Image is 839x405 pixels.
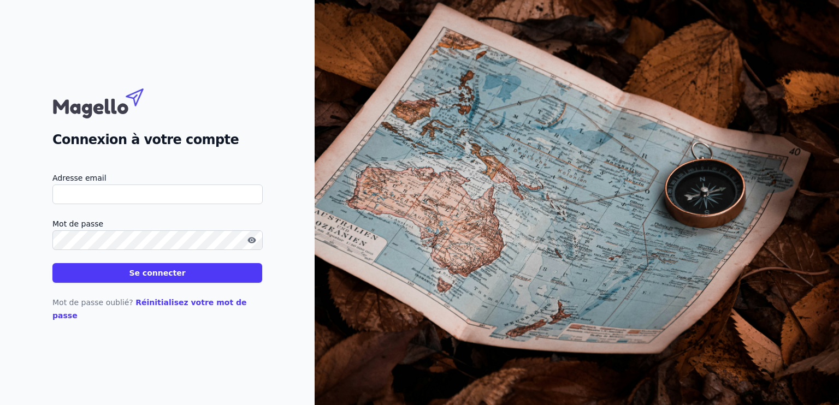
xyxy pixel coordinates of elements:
img: Magello [52,83,167,121]
label: Adresse email [52,171,262,184]
p: Mot de passe oublié? [52,296,262,322]
h2: Connexion à votre compte [52,130,262,150]
button: Se connecter [52,263,262,283]
a: Réinitialisez votre mot de passe [52,298,247,320]
label: Mot de passe [52,217,262,230]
